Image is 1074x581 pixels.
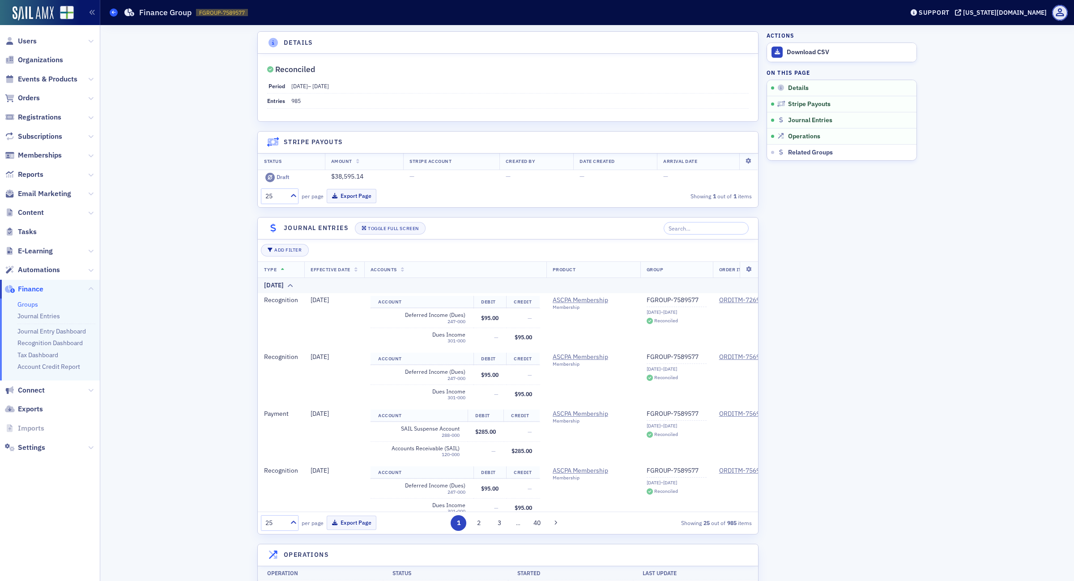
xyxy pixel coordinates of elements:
span: [DATE] [312,82,329,90]
span: Imports [18,423,44,433]
a: Reports [5,170,43,179]
span: $95.00 [515,390,532,397]
strong: 25 [702,519,711,527]
h4: Stripe Payouts [284,137,343,147]
span: Amount [331,158,352,164]
div: Reconciled [654,375,678,380]
span: Registrations [18,112,61,122]
span: Group [647,266,664,273]
input: Search… [664,222,749,235]
th: Debit [473,353,507,365]
a: ORDITM-7269977 [719,296,771,304]
span: Recognition [264,353,298,361]
label: per page [302,519,324,527]
span: $95.00 [481,314,499,321]
strong: 1 [711,192,717,200]
span: Finance [18,284,43,294]
div: 247-000 [384,376,465,381]
span: Exports [18,404,43,414]
span: — [663,172,668,180]
span: $95.00 [481,485,499,492]
th: Debit [473,296,507,308]
a: Organizations [5,55,63,65]
span: [DATE] [291,82,308,90]
span: $285.00 [475,428,496,435]
div: Membership [553,418,634,424]
span: Deferred Income (Dues) [384,368,465,375]
span: — [494,390,499,397]
th: Account [371,296,473,308]
span: FGROUP-7589577 [199,9,245,17]
a: Journal Entries [17,312,60,320]
span: — [494,504,499,511]
a: FGROUP-7589577 [647,353,707,361]
span: — [580,172,584,180]
div: 301-000 [384,338,465,344]
button: 40 [529,515,545,531]
th: Credit [506,353,540,365]
span: Reports [18,170,43,179]
span: Email Marketing [18,189,71,199]
h4: Operations [284,550,329,560]
span: Effective Date [311,266,350,273]
a: Journal Entry Dashboard [17,327,86,335]
span: Organizations [18,55,63,65]
div: [DATE]–[DATE] [647,423,707,429]
span: Entries [267,97,285,104]
div: 301-000 [384,508,465,514]
th: Status [383,566,508,581]
div: Reconciled [654,432,678,437]
span: Dues Income [384,331,465,338]
span: … [512,519,524,527]
button: Export Page [327,189,376,203]
div: [DATE]–[DATE] [647,309,707,315]
span: — [528,428,532,435]
span: — [528,485,532,492]
div: ORDITM-7569705 [719,353,771,361]
th: Credit [503,410,540,422]
span: Automations [18,265,60,275]
div: Download CSV [787,48,912,56]
span: Events & Products [18,74,77,84]
a: ASCPA Membership [553,467,634,475]
div: [US_STATE][DOMAIN_NAME] [963,9,1047,17]
span: [DATE] [311,353,329,361]
a: Settings [5,443,45,453]
span: $38,595.14 [331,172,363,180]
span: [DATE] [311,296,329,304]
button: Export Page [327,516,376,530]
span: ASCPA Membership [553,353,634,361]
span: Deferred Income (Dues) [384,482,465,489]
a: Users [5,36,37,46]
th: Debit [468,410,504,422]
button: Add Filter [261,244,308,256]
h4: On this page [767,68,917,77]
div: 120-000 [378,452,460,457]
h4: Details [284,38,313,47]
div: Reconciled [654,489,678,494]
div: Reconciled [275,67,315,72]
a: FGROUP-7589577 [647,467,707,475]
div: Showing out of items [595,192,752,200]
a: Automations [5,265,60,275]
a: Groups [17,300,38,308]
a: Memberships [5,150,62,160]
div: 25 [265,192,285,201]
a: Account Credit Report [17,363,80,371]
h4: Actions [767,31,794,39]
span: $285.00 [511,447,532,454]
span: Users [18,36,37,46]
span: — [409,172,414,180]
span: Operations [788,132,820,141]
span: Connect [18,385,45,395]
a: Connect [5,385,45,395]
th: Debit [473,466,507,479]
div: [DATE] [264,281,284,290]
a: Orders [5,93,40,103]
span: Journal Entries [788,116,832,124]
span: Stripe Account [409,158,452,164]
div: Membership [553,304,634,310]
span: — [528,371,532,378]
span: Related Groups [788,149,833,157]
div: ORDITM-7569704 [719,467,771,475]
